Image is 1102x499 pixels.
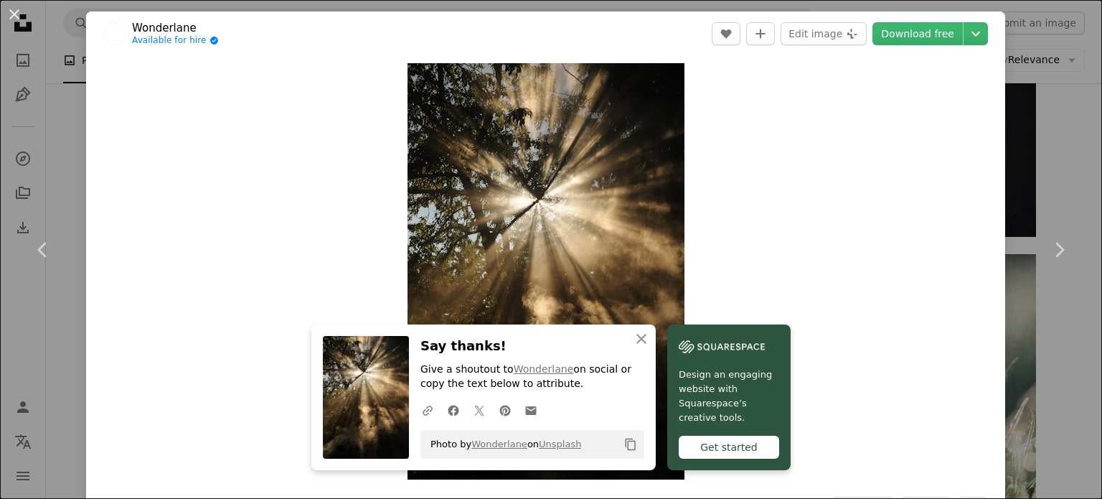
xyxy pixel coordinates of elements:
[667,325,791,470] a: Design an engaging website with Squarespace’s creative tools.Get started
[420,363,644,391] p: Give a shoutout to on social or copy the text below to attribute.
[408,63,684,480] button: Zoom in on this image
[466,396,492,424] a: Share on Twitter
[132,35,219,47] a: Available for hire
[712,22,740,45] button: Like
[420,336,644,357] h3: Say thanks!
[518,396,544,424] a: Share over email
[1016,181,1102,319] a: Next
[964,22,988,45] button: Choose download size
[872,22,963,45] a: Download free
[781,22,867,45] button: Edit image
[618,432,643,457] button: Copy to clipboard
[679,368,779,425] span: Design an engaging website with Squarespace’s creative tools.
[492,396,518,424] a: Share on Pinterest
[679,436,779,459] div: Get started
[539,439,581,449] a: Unsplash
[746,22,775,45] button: Add to Collection
[103,22,126,45] img: Go to Wonderlane's profile
[679,336,765,358] img: file-1606177908946-d1eed1cbe4f5image
[132,21,219,35] a: Wonderlane
[408,63,684,480] img: sun rays coming through trees
[514,363,574,375] a: Wonderlane
[471,439,527,449] a: Wonderlane
[423,433,581,456] span: Photo by on
[441,396,466,424] a: Share on Facebook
